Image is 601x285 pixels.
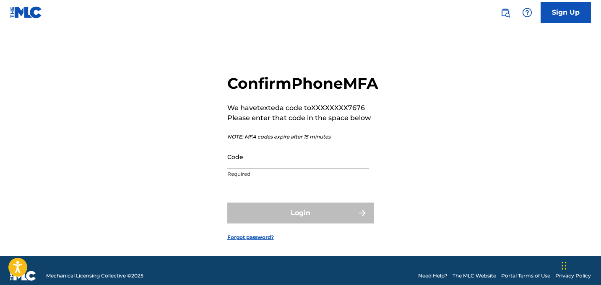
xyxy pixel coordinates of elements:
p: NOTE: MFA codes expire after 15 minutes [227,133,378,141]
img: logo [10,271,36,281]
img: search [500,8,510,18]
div: Help [519,4,536,21]
a: Need Help? [418,272,447,280]
a: Forgot password? [227,234,274,241]
a: Portal Terms of Use [501,272,550,280]
a: Privacy Policy [555,272,591,280]
iframe: Chat Widget [559,245,601,285]
p: Required [227,170,369,178]
div: Drag [562,253,567,278]
p: We have texted a code to XXXXXXXX7676 [227,103,378,113]
h2: Confirm Phone MFA [227,74,378,93]
span: Mechanical Licensing Collective © 2025 [46,272,143,280]
p: Please enter that code in the space below [227,113,378,123]
a: Sign Up [541,2,591,23]
a: The MLC Website [453,272,496,280]
img: help [522,8,532,18]
a: Public Search [497,4,514,21]
img: MLC Logo [10,6,42,18]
